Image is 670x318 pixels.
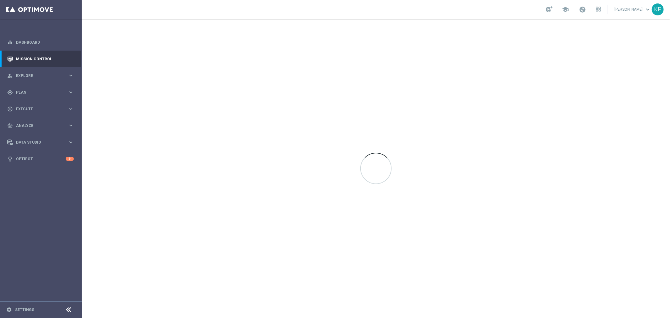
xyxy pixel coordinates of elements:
i: keyboard_arrow_right [68,123,74,129]
i: play_circle_outline [7,106,13,112]
div: Plan [7,90,68,95]
a: Dashboard [16,34,74,51]
div: KP [652,3,664,15]
button: equalizer Dashboard [7,40,74,45]
span: school [562,6,569,13]
div: Explore [7,73,68,79]
span: Data Studio [16,140,68,144]
button: play_circle_outline Execute keyboard_arrow_right [7,107,74,112]
i: keyboard_arrow_right [68,106,74,112]
a: [PERSON_NAME]keyboard_arrow_down [614,5,652,14]
span: keyboard_arrow_down [644,6,651,13]
div: Mission Control [7,51,74,67]
i: track_changes [7,123,13,129]
div: Dashboard [7,34,74,51]
span: Execute [16,107,68,111]
div: Optibot [7,151,74,167]
div: Analyze [7,123,68,129]
button: person_search Explore keyboard_arrow_right [7,73,74,78]
button: Mission Control [7,57,74,62]
i: lightbulb [7,156,13,162]
i: keyboard_arrow_right [68,89,74,95]
div: Data Studio [7,140,68,145]
i: gps_fixed [7,90,13,95]
i: equalizer [7,40,13,45]
a: Settings [15,308,34,312]
i: person_search [7,73,13,79]
button: track_changes Analyze keyboard_arrow_right [7,123,74,128]
a: Mission Control [16,51,74,67]
div: Execute [7,106,68,112]
span: Analyze [16,124,68,128]
i: settings [6,307,12,313]
a: Optibot [16,151,66,167]
button: gps_fixed Plan keyboard_arrow_right [7,90,74,95]
button: lightbulb Optibot 6 [7,156,74,162]
i: keyboard_arrow_right [68,73,74,79]
button: Data Studio keyboard_arrow_right [7,140,74,145]
i: keyboard_arrow_right [68,139,74,145]
span: Explore [16,74,68,78]
span: Plan [16,90,68,94]
div: 6 [66,157,74,161]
